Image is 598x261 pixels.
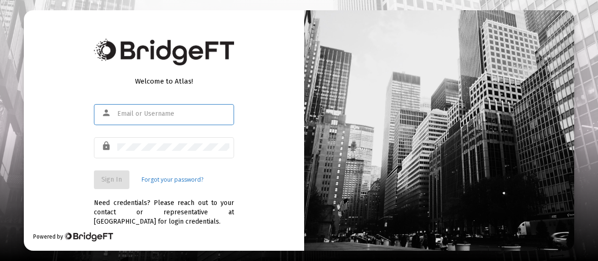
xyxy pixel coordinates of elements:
[94,77,234,86] div: Welcome to Atlas!
[101,141,113,152] mat-icon: lock
[94,39,234,65] img: Bridge Financial Technology Logo
[33,232,113,241] div: Powered by
[64,232,113,241] img: Bridge Financial Technology Logo
[101,107,113,119] mat-icon: person
[101,176,122,183] span: Sign In
[94,189,234,226] div: Need credentials? Please reach out to your contact or representative at [GEOGRAPHIC_DATA] for log...
[117,110,229,118] input: Email or Username
[142,175,203,184] a: Forgot your password?
[94,170,129,189] button: Sign In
